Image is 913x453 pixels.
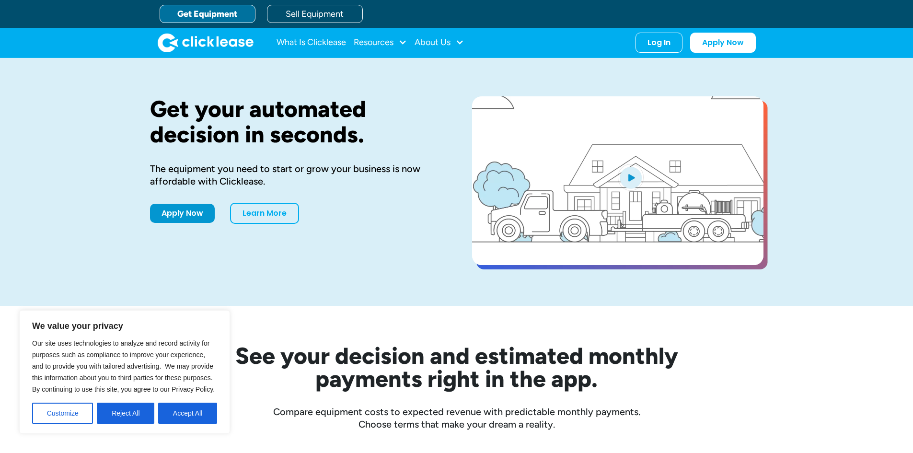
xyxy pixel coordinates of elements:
h2: See your decision and estimated monthly payments right in the app. [188,344,725,390]
div: Compare equipment costs to expected revenue with predictable monthly payments. Choose terms that ... [150,406,763,430]
p: We value your privacy [32,320,217,332]
div: Resources [354,33,407,52]
a: Apply Now [150,204,215,223]
div: We value your privacy [19,310,230,434]
a: home [158,33,254,52]
div: The equipment you need to start or grow your business is now affordable with Clicklease. [150,163,441,187]
a: Get Equipment [160,5,255,23]
button: Customize [32,403,93,424]
button: Accept All [158,403,217,424]
span: Our site uses technologies to analyze and record activity for purposes such as compliance to impr... [32,339,215,393]
div: About Us [415,33,464,52]
a: Sell Equipment [267,5,363,23]
div: Log In [647,38,670,47]
a: Apply Now [690,33,756,53]
img: Blue play button logo on a light blue circular background [618,164,644,191]
a: open lightbox [472,96,763,265]
img: Clicklease logo [158,33,254,52]
a: What Is Clicklease [277,33,346,52]
button: Reject All [97,403,154,424]
h1: Get your automated decision in seconds. [150,96,441,147]
a: Learn More [230,203,299,224]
